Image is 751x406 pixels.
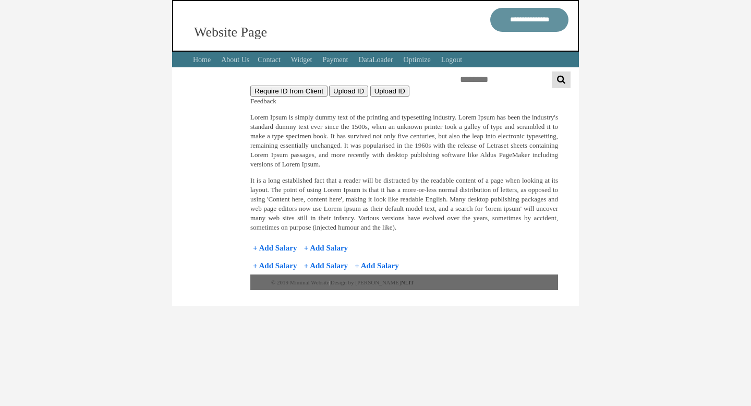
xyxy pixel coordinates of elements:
a: About Us [221,56,249,64]
span: + Add Salary [253,244,297,252]
a: Payment [322,56,348,64]
span: Feedback [250,97,276,105]
a: Widget [291,56,312,64]
button: + Add Salary [251,240,298,256]
span: + Add Salary [304,261,348,270]
a: Website Page [194,25,267,40]
button: + Add Salary [302,258,349,273]
span: + Add Salary [355,261,398,270]
button: Upload ID [329,86,368,97]
footer: © 2019 Miminal Website Design by [PERSON_NAME] [250,274,558,290]
button: + Add Salary [302,240,349,256]
button: Require ID from Client [250,86,328,97]
a: NLIT [401,279,414,285]
a: Logout [441,56,462,64]
a: DataLoader [358,56,393,64]
button: + Add Salary [251,258,298,273]
span: + Add Salary [253,261,297,270]
p: It is a long established fact that a reader will be distracted by the readable content of a page ... [250,176,558,232]
a: Contact [258,56,281,64]
button: + Add Salary [353,258,400,273]
span: | [329,279,330,285]
span: + Add Salary [304,244,348,252]
button: Upload ID [370,86,409,97]
a: Home [193,56,211,64]
p: Lorem Ipsum is simply dummy text of the printing and typesetting industry. Lorem Ipsum has been t... [250,113,558,169]
a: Optimize [404,56,431,64]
